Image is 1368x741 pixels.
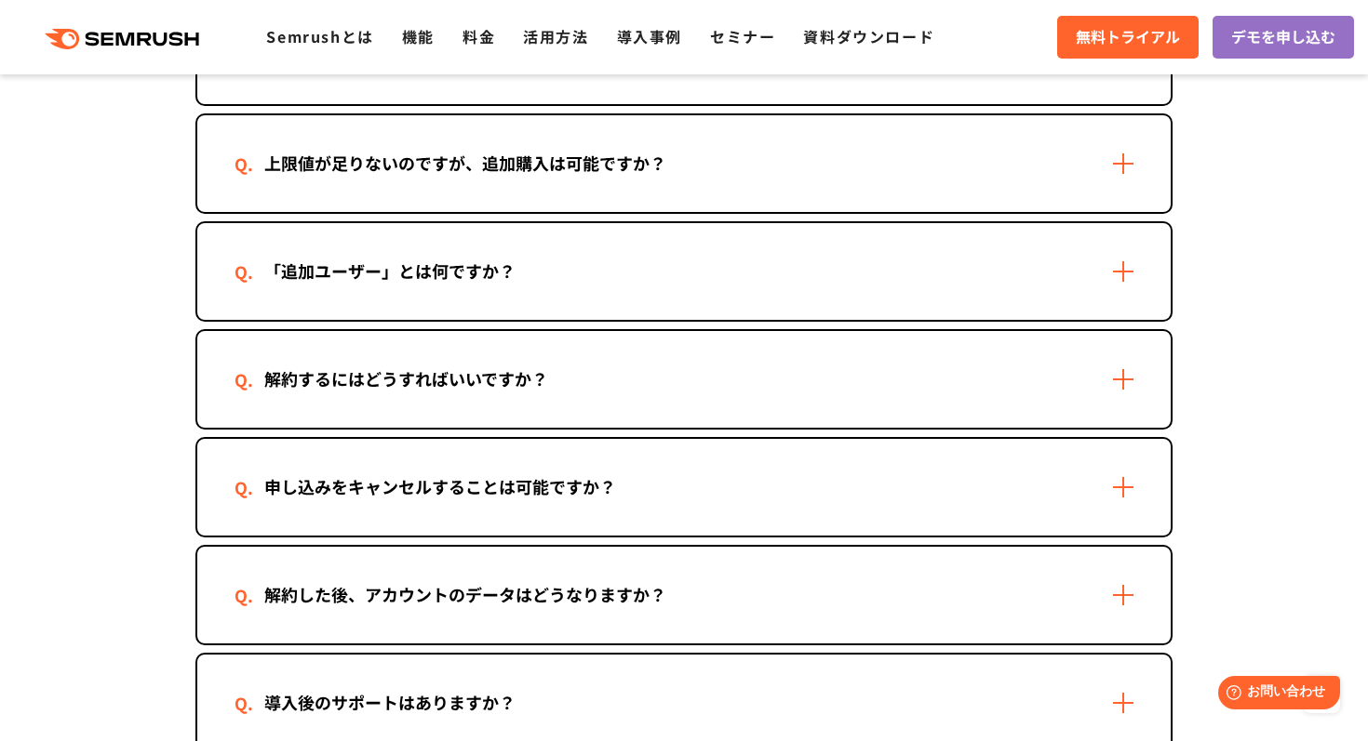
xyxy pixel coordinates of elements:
[1202,668,1348,721] iframe: Help widget launcher
[235,258,545,284] div: 「追加ユーザー」とは何ですか？
[1231,25,1335,49] span: デモを申し込む
[266,25,373,47] a: Semrushとは
[523,25,588,47] a: 活用方法
[617,25,682,47] a: 導入事例
[235,473,646,500] div: 申し込みをキャンセルすることは可能ですか？
[235,150,696,177] div: 上限値が足りないのですが、追加購入は可能ですか？
[235,365,578,392] div: 解約するにはどうすればいいですか？
[235,581,696,608] div: 解約した後、アカウントのデータはどうなりますか？
[463,25,495,47] a: 料金
[1076,25,1180,49] span: 無料トライアル
[235,689,545,716] div: 導入後のサポートはありますか？
[402,25,435,47] a: 機能
[710,25,775,47] a: セミナー
[1213,16,1354,59] a: デモを申し込む
[1057,16,1199,59] a: 無料トライアル
[803,25,934,47] a: 資料ダウンロード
